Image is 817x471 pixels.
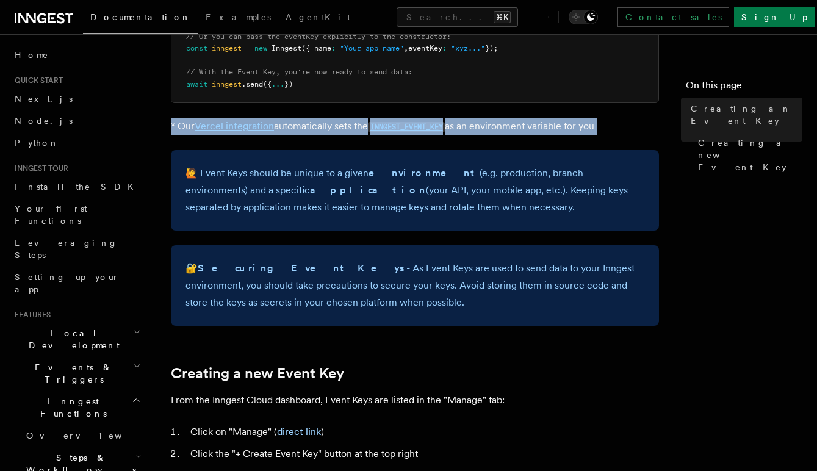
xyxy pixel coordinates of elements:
[272,80,284,88] span: ...
[10,361,133,386] span: Events & Triggers
[10,232,143,266] a: Leveraging Steps
[10,395,132,420] span: Inngest Functions
[10,44,143,66] a: Home
[442,44,447,52] span: :
[10,88,143,110] a: Next.js
[368,122,445,132] code: INNGEST_EVENT_KEY
[286,12,350,22] span: AgentKit
[10,310,51,320] span: Features
[331,44,336,52] span: :
[15,182,141,192] span: Install the SDK
[272,44,301,52] span: Inngest
[10,198,143,232] a: Your first Functions
[90,12,191,22] span: Documentation
[10,322,143,356] button: Local Development
[301,44,331,52] span: ({ name
[693,132,802,178] a: Creating a new Event Key
[10,176,143,198] a: Install the SDK
[171,365,344,382] a: Creating a new Event Key
[186,44,207,52] span: const
[242,80,263,88] span: .send
[451,44,485,52] span: "xyz..."
[10,356,143,390] button: Events & Triggers
[368,120,445,132] a: INNGEST_EVENT_KEY
[10,327,133,351] span: Local Development
[83,4,198,34] a: Documentation
[277,426,321,437] a: direct link
[186,68,412,76] span: // With the Event Key, you're now ready to send data:
[15,272,120,294] span: Setting up your app
[485,44,498,52] span: });
[310,184,426,196] strong: application
[15,49,49,61] span: Home
[734,7,815,27] a: Sign Up
[195,120,274,132] a: Vercel integration
[494,11,511,23] kbd: ⌘K
[171,118,659,135] p: * Our automatically sets the as an environment variable for you
[185,165,644,216] p: 🙋 Event Keys should be unique to a given (e.g. production, branch environments) and a specific (y...
[284,80,293,88] span: })
[187,445,659,462] li: Click the "+ Create Event Key" button at the top right
[186,80,207,88] span: await
[263,80,272,88] span: ({
[10,390,143,425] button: Inngest Functions
[15,94,73,104] span: Next.js
[404,44,408,52] span: ,
[246,44,250,52] span: =
[187,423,659,440] li: Click on "Manage" ( )
[171,392,659,409] p: From the Inngest Cloud dashboard, Event Keys are listed in the "Manage" tab:
[21,425,143,447] a: Overview
[15,116,73,126] span: Node.js
[212,80,242,88] span: inngest
[15,238,118,260] span: Leveraging Steps
[212,44,242,52] span: inngest
[10,266,143,300] a: Setting up your app
[206,12,271,22] span: Examples
[198,262,406,274] strong: Securing Event Keys
[10,110,143,132] a: Node.js
[186,32,451,41] span: // Or you can pass the eventKey explicitly to the constructor:
[397,7,518,27] button: Search...⌘K
[198,4,278,33] a: Examples
[408,44,442,52] span: eventKey
[340,44,404,52] span: "Your app name"
[10,164,68,173] span: Inngest tour
[617,7,729,27] a: Contact sales
[185,260,644,311] p: 🔐 - As Event Keys are used to send data to your Inngest environment, you should take precautions ...
[686,98,802,132] a: Creating an Event Key
[691,102,802,127] span: Creating an Event Key
[10,132,143,154] a: Python
[254,44,267,52] span: new
[369,167,480,179] strong: environment
[686,78,802,98] h4: On this page
[15,138,59,148] span: Python
[15,204,87,226] span: Your first Functions
[10,76,63,85] span: Quick start
[26,431,152,440] span: Overview
[569,10,598,24] button: Toggle dark mode
[278,4,358,33] a: AgentKit
[698,137,802,173] span: Creating a new Event Key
